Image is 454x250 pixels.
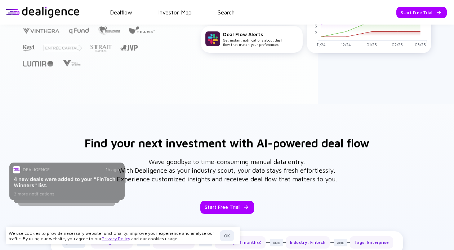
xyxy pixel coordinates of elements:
[23,45,35,52] img: Key1 Capital
[117,158,337,184] div: Wave goodbye to time-consuming manual data entry. With Dealigence as your industry scout, your da...
[23,27,59,34] img: Vinthera
[215,236,266,249] div: Runway: 9 months≤
[223,31,282,47] div: Get instant notifications about deal flow that match your preferences
[396,7,447,18] button: Start Free Trial
[85,137,369,149] h3: Find your next investment with AI-powered deal flow
[415,42,426,47] tspan: 03/25
[68,26,89,35] img: Q Fund
[102,236,130,241] a: Privacy Policy
[158,9,192,16] a: Investor Map
[23,61,53,66] img: Lumir Ventures
[223,31,282,37] div: Deal Flow Alerts
[392,42,403,47] tspan: 02/25
[9,230,217,241] div: We use cookies to provide necessary website functionality, improve your experience and analyze ou...
[44,45,82,51] img: Entrée Capital
[350,236,393,249] div: Tags: Enterprise
[110,9,132,16] a: Dealflow
[315,30,317,35] tspan: 2
[341,42,351,47] tspan: 12/24
[62,60,81,67] img: Viola Growth
[129,26,155,34] img: Team8
[366,42,377,47] tspan: 01/25
[98,26,120,35] img: The Elephant
[220,230,234,241] button: OK
[218,9,235,16] a: Search
[120,45,138,51] img: Jerusalem Venture Partners
[315,23,317,28] tspan: 6
[200,201,254,214] button: Start Free Trial
[286,236,330,249] div: Industry: Fintech
[90,45,112,52] img: Strait Capital
[317,42,326,47] tspan: 11/24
